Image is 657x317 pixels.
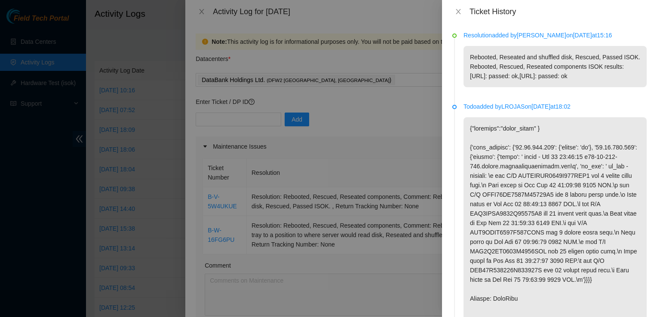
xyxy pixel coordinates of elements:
[464,102,647,111] p: Todo added by LROJAS on [DATE] at 18:02
[470,7,647,16] div: Ticket History
[455,8,462,15] span: close
[464,30,647,40] p: Resolution added by [PERSON_NAME] on [DATE] at 15:16
[452,8,464,16] button: Close
[464,46,647,87] p: Rebooted, Reseated and shuffled disk, Rescued, Passed ISOK. Rebooted, Rescued, Reseated component...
